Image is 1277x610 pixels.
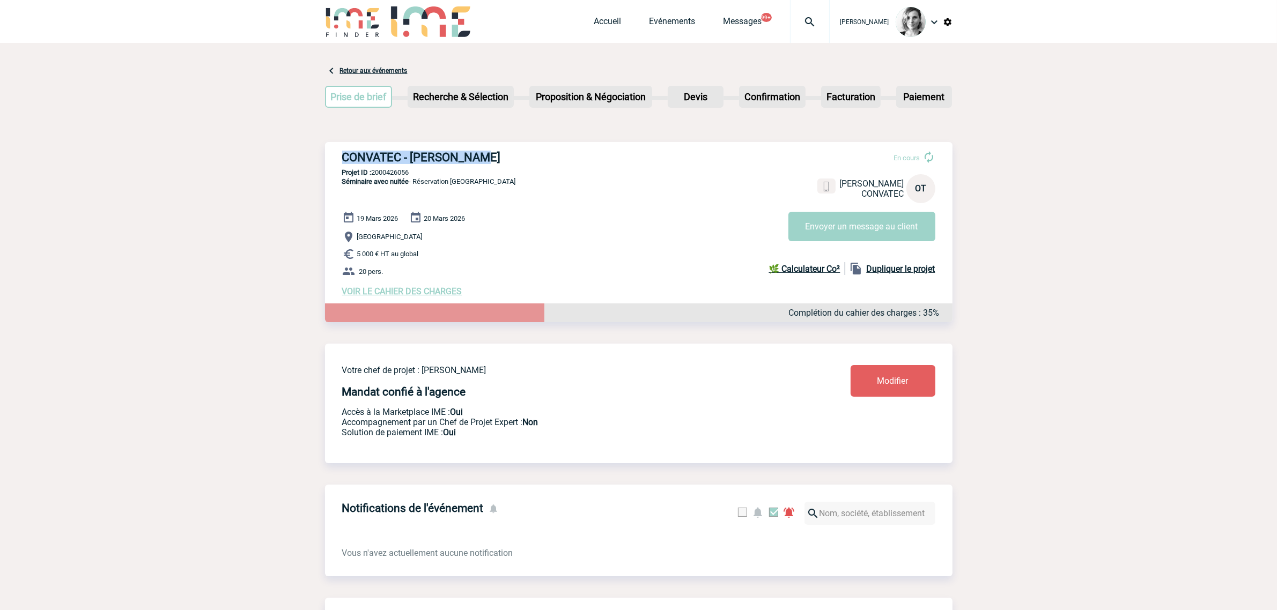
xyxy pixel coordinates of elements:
[769,264,840,274] b: 🌿 Calculateur Co²
[915,183,926,194] span: OT
[342,502,484,515] h4: Notifications de l'événement
[850,262,862,275] img: file_copy-black-24dp.png
[342,417,787,427] p: Prestation payante
[451,407,463,417] b: Oui
[724,16,762,31] a: Messages
[877,376,909,386] span: Modifier
[342,168,372,176] b: Projet ID :
[342,407,787,417] p: Accès à la Marketplace IME :
[342,548,513,558] span: Vous n'avez actuellement aucune notification
[326,87,392,107] p: Prise de brief
[409,87,513,107] p: Recherche & Sélection
[325,6,381,37] img: IME-Finder
[896,7,926,37] img: 103019-1.png
[523,417,538,427] b: Non
[340,67,408,75] a: Retour aux événements
[822,182,831,191] img: portable.png
[669,87,722,107] p: Devis
[444,427,456,437] b: Oui
[342,177,516,185] span: - Réservation [GEOGRAPHIC_DATA]
[740,87,804,107] p: Confirmation
[530,87,651,107] p: Proposition & Négociation
[897,87,951,107] p: Paiement
[894,154,920,162] span: En cours
[424,214,466,222] span: 20 Mars 2026
[342,365,787,375] p: Votre chef de projet : [PERSON_NAME]
[342,151,664,164] h3: CONVATEC - [PERSON_NAME]
[342,385,466,398] h4: Mandat confié à l'agence
[840,178,904,189] span: [PERSON_NAME]
[342,427,787,437] p: Conformité aux process achat client, Prise en charge de la facturation, Mutualisation de plusieur...
[357,214,398,222] span: 19 Mars 2026
[788,212,935,241] button: Envoyer un message au client
[649,16,696,31] a: Evénements
[342,177,409,185] span: Séminaire avec nuitée
[325,168,953,176] p: 2000426056
[342,286,462,296] a: VOIR LE CAHIER DES CHARGES
[761,13,772,22] button: 99+
[359,267,383,276] span: 20 pers.
[862,189,904,199] span: CONVATEC
[769,262,845,275] a: 🌿 Calculateur Co²
[357,233,423,241] span: [GEOGRAPHIC_DATA]
[822,87,880,107] p: Facturation
[357,250,419,258] span: 5 000 € HT au global
[867,264,935,274] b: Dupliquer le projet
[840,18,889,26] span: [PERSON_NAME]
[594,16,622,31] a: Accueil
